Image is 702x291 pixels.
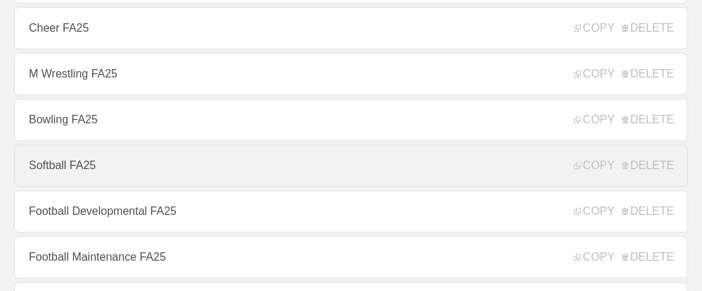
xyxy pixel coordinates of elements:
[14,144,688,187] a: Softball FA25
[574,68,614,80] span: COPY
[622,113,674,126] span: DELETE
[14,99,688,141] a: Bowling FA25
[14,236,688,278] a: Football Maintenance FA25
[449,128,702,291] iframe: Chat Widget
[14,7,688,49] a: Cheer FA25
[14,53,688,95] a: M Wrestling FA25
[574,22,614,35] span: COPY
[622,22,674,35] span: DELETE
[574,113,614,126] span: COPY
[14,190,688,233] a: Football Developmental FA25
[622,68,674,80] span: DELETE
